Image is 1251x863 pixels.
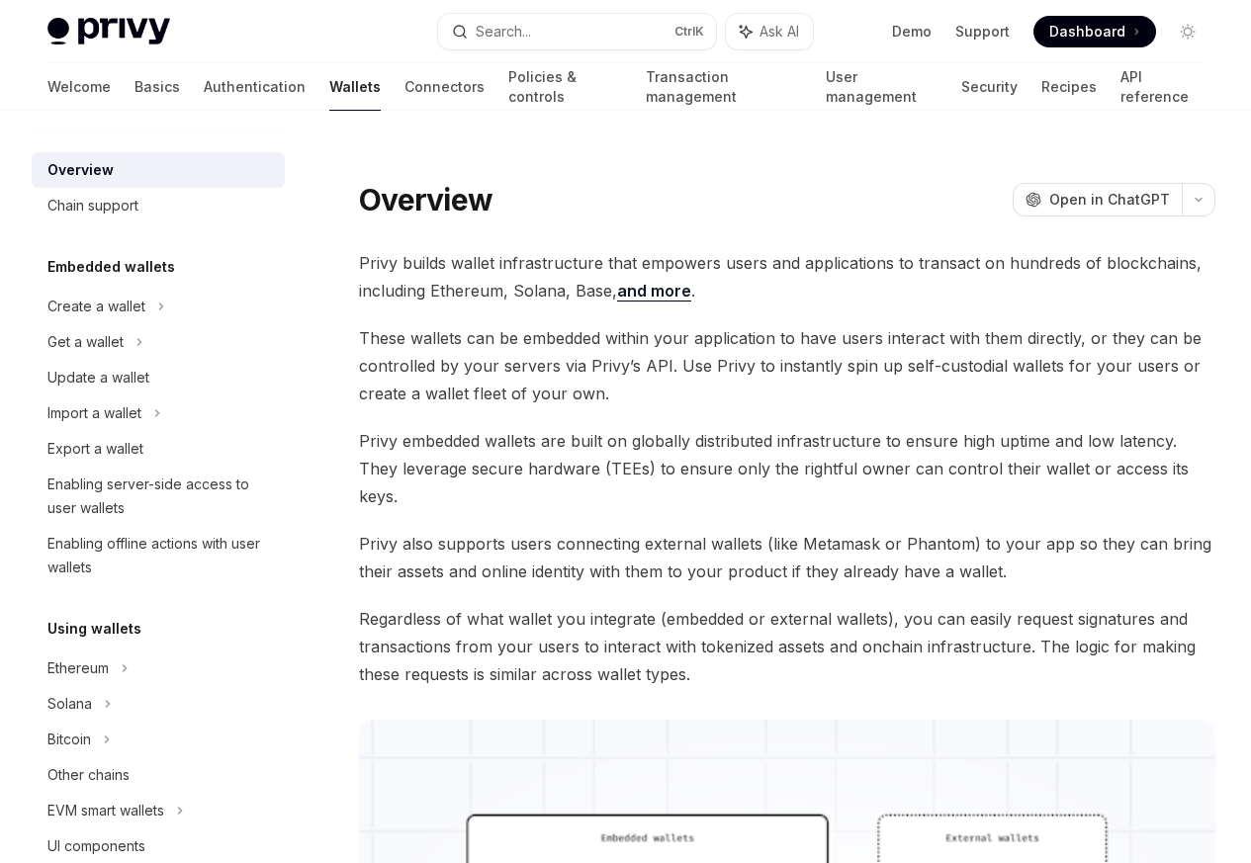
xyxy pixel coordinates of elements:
div: Get a wallet [47,330,124,354]
div: Ethereum [47,656,109,680]
div: Bitcoin [47,728,91,751]
div: Enabling offline actions with user wallets [47,532,273,579]
a: Welcome [47,63,111,111]
a: Wallets [329,63,381,111]
span: Privy also supports users connecting external wallets (like Metamask or Phantom) to your app so t... [359,530,1215,585]
div: Import a wallet [47,401,141,425]
button: Ask AI [726,14,813,49]
a: User management [826,63,938,111]
a: Dashboard [1033,16,1156,47]
span: Ctrl K [674,24,704,40]
span: These wallets can be embedded within your application to have users interact with them directly, ... [359,324,1215,407]
span: Open in ChatGPT [1049,190,1170,210]
span: Ask AI [760,22,799,42]
span: Privy builds wallet infrastructure that empowers users and applications to transact on hundreds o... [359,249,1215,304]
a: Authentication [204,63,306,111]
div: Export a wallet [47,437,143,461]
div: EVM smart wallets [47,799,164,822]
a: API reference [1120,63,1204,111]
div: Create a wallet [47,295,145,318]
a: Recipes [1041,63,1097,111]
a: Support [955,22,1010,42]
span: Dashboard [1049,22,1125,42]
span: Privy embedded wallets are built on globally distributed infrastructure to ensure high uptime and... [359,427,1215,510]
a: Connectors [404,63,485,111]
span: Regardless of what wallet you integrate (embedded or external wallets), you can easily request si... [359,605,1215,688]
a: Basics [134,63,180,111]
a: Update a wallet [32,360,285,395]
a: Policies & controls [508,63,622,111]
div: Other chains [47,763,130,787]
a: Export a wallet [32,431,285,467]
h5: Using wallets [47,617,141,641]
a: and more [617,281,691,302]
a: Enabling server-side access to user wallets [32,467,285,526]
img: light logo [47,18,170,45]
h5: Embedded wallets [47,255,175,279]
a: Other chains [32,757,285,793]
a: Chain support [32,188,285,223]
div: UI components [47,834,145,858]
div: Enabling server-side access to user wallets [47,473,273,520]
div: Update a wallet [47,366,149,389]
a: Overview [32,152,285,188]
a: Enabling offline actions with user wallets [32,526,285,585]
button: Toggle dark mode [1172,16,1204,47]
button: Open in ChatGPT [1013,183,1182,216]
div: Overview [47,158,114,182]
a: Transaction management [646,63,803,111]
a: Security [961,63,1018,111]
h1: Overview [359,182,492,217]
button: Search...CtrlK [438,14,716,49]
div: Solana [47,692,92,716]
div: Search... [476,20,531,43]
div: Chain support [47,194,138,217]
a: Demo [892,22,932,42]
